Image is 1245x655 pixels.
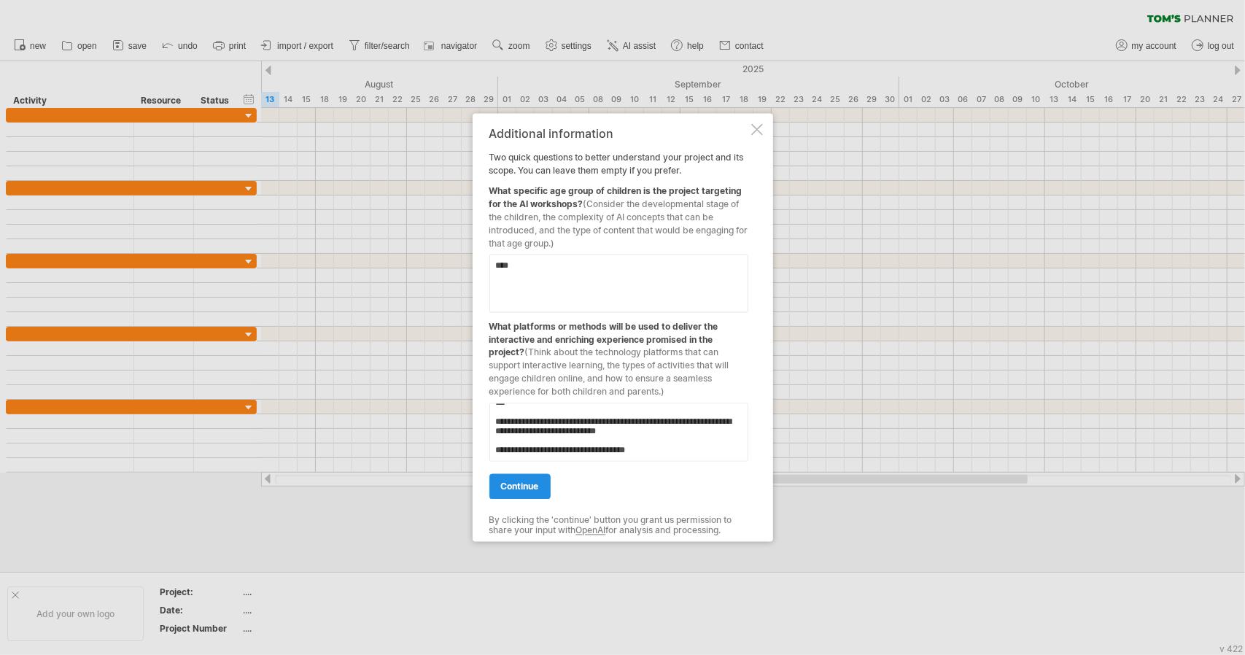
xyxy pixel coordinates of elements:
a: continue [489,474,551,500]
div: Two quick questions to better understand your project and its scope. You can leave them empty if ... [489,127,748,529]
span: (Consider the developmental stage of the children, the complexity of AI concepts that can be intr... [489,198,748,249]
div: By clicking the 'continue' button you grant us permission to share your input with for analysis a... [489,516,748,537]
div: What specific age group of children is the project targeting for the AI workshops? [489,177,748,250]
span: continue [501,481,539,492]
a: OpenAI [576,525,606,536]
span: (Think about the technology platforms that can support interactive learning, the types of activit... [489,347,729,398]
div: Additional information [489,127,748,140]
div: What platforms or methods will be used to deliver the interactive and enriching experience promis... [489,313,748,399]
